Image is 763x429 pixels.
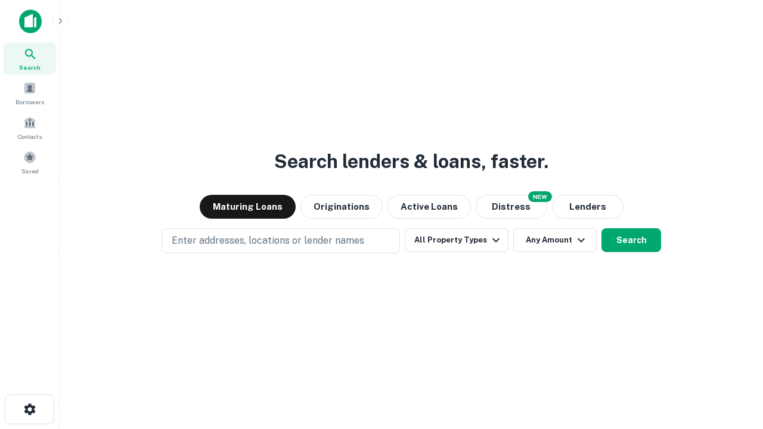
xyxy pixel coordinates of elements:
[21,166,39,176] span: Saved
[601,228,661,252] button: Search
[4,77,56,109] a: Borrowers
[4,42,56,74] a: Search
[4,146,56,178] a: Saved
[552,195,624,219] button: Lenders
[172,234,364,248] p: Enter addresses, locations or lender names
[300,195,383,219] button: Originations
[162,228,400,253] button: Enter addresses, locations or lender names
[513,228,597,252] button: Any Amount
[18,132,42,141] span: Contacts
[274,147,548,176] h3: Search lenders & loans, faster.
[476,195,547,219] button: Search distressed loans with lien and other non-mortgage details.
[19,63,41,72] span: Search
[528,191,552,202] div: NEW
[405,228,508,252] button: All Property Types
[4,111,56,144] a: Contacts
[387,195,471,219] button: Active Loans
[15,97,44,107] span: Borrowers
[19,10,42,33] img: capitalize-icon.png
[703,334,763,391] iframe: Chat Widget
[200,195,296,219] button: Maturing Loans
